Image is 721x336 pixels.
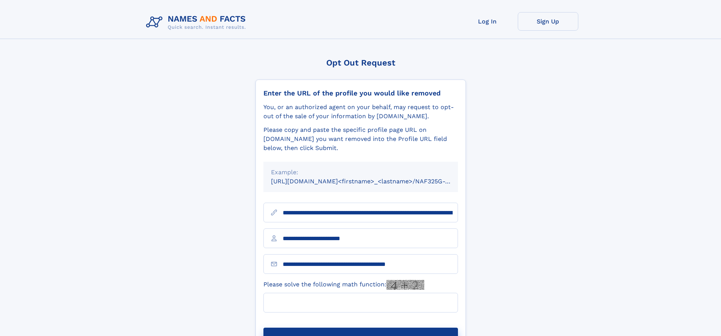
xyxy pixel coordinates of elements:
div: Please copy and paste the specific profile page URL on [DOMAIN_NAME] you want removed into the Pr... [263,125,458,153]
div: Enter the URL of the profile you would like removed [263,89,458,97]
small: [URL][DOMAIN_NAME]<firstname>_<lastname>/NAF325G-xxxxxxxx [271,178,472,185]
img: Logo Names and Facts [143,12,252,33]
label: Please solve the following math function: [263,280,424,290]
div: Opt Out Request [255,58,466,67]
a: Sign Up [518,12,578,31]
div: Example: [271,168,450,177]
a: Log In [457,12,518,31]
div: You, or an authorized agent on your behalf, may request to opt-out of the sale of your informatio... [263,103,458,121]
